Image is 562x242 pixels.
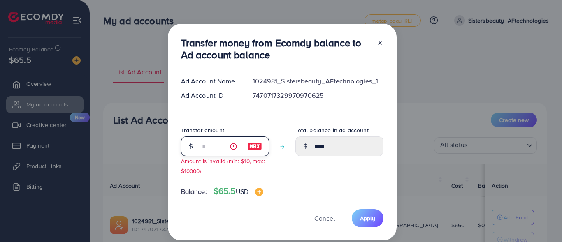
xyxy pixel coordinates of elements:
button: Apply [352,209,383,227]
span: Balance: [181,187,207,196]
div: Ad Account ID [174,91,246,100]
label: Total balance in ad account [295,126,369,134]
img: image [247,141,262,151]
span: Cancel [314,214,335,223]
h4: $65.5 [214,186,263,196]
div: Ad Account Name [174,76,246,86]
div: 7470717329970970625 [246,91,390,100]
h3: Transfer money from Ecomdy balance to Ad account balance [181,37,370,61]
label: Transfer amount [181,126,224,134]
span: USD [236,187,248,196]
div: 1024981_Sistersbeauty_AFtechnologies_1739411934516 [246,76,390,86]
iframe: Chat [527,205,556,236]
button: Cancel [304,209,345,227]
img: image [255,188,263,196]
span: Apply [360,214,375,222]
small: Amount is invalid (min: $10, max: $10000) [181,157,265,174]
